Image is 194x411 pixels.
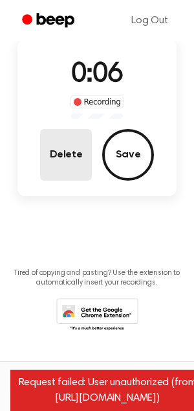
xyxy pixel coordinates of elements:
[70,95,124,108] div: Recording
[40,129,92,181] button: Delete Audio Record
[10,268,184,288] p: Tired of copying and pasting? Use the extension to automatically insert your recordings.
[8,381,186,403] span: Contact us
[118,5,181,36] a: Log Out
[71,61,123,88] span: 0:06
[102,129,154,181] button: Save Audio Record
[13,8,86,34] a: Beep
